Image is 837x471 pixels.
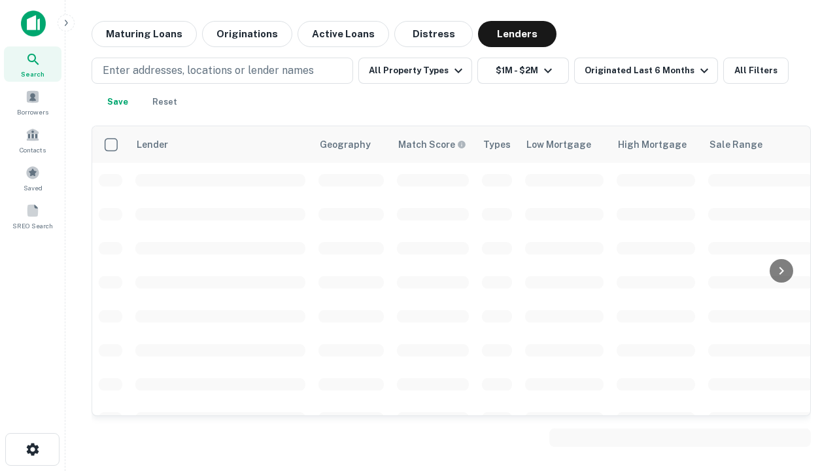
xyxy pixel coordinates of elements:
th: Lender [129,126,312,163]
p: Enter addresses, locations or lender names [103,63,314,78]
button: Distress [394,21,473,47]
div: Originated Last 6 Months [585,63,712,78]
a: Borrowers [4,84,61,120]
div: Lender [137,137,168,152]
span: Search [21,69,44,79]
span: Borrowers [17,107,48,117]
th: Types [475,126,519,163]
button: All Filters [723,58,789,84]
div: Low Mortgage [526,137,591,152]
div: Types [483,137,511,152]
button: Reset [144,89,186,115]
th: Sale Range [702,126,819,163]
th: Geography [312,126,390,163]
th: Capitalize uses an advanced AI algorithm to match your search with the best lender. The match sco... [390,126,475,163]
th: High Mortgage [610,126,702,163]
h6: Match Score [398,137,464,152]
img: capitalize-icon.png [21,10,46,37]
div: High Mortgage [618,137,687,152]
div: Capitalize uses an advanced AI algorithm to match your search with the best lender. The match sco... [398,137,466,152]
a: SREO Search [4,198,61,234]
div: Sale Range [709,137,762,152]
button: $1M - $2M [477,58,569,84]
span: Saved [24,183,43,193]
button: Lenders [478,21,556,47]
span: SREO Search [12,220,53,231]
a: Search [4,46,61,82]
div: Geography [320,137,371,152]
a: Contacts [4,122,61,158]
button: Active Loans [298,21,389,47]
button: Maturing Loans [92,21,197,47]
button: Save your search to get updates of matches that match your search criteria. [97,89,139,115]
iframe: Chat Widget [772,366,837,429]
a: Saved [4,160,61,196]
th: Low Mortgage [519,126,610,163]
button: Originated Last 6 Months [574,58,718,84]
button: All Property Types [358,58,472,84]
span: Contacts [20,145,46,155]
button: Enter addresses, locations or lender names [92,58,353,84]
button: Originations [202,21,292,47]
